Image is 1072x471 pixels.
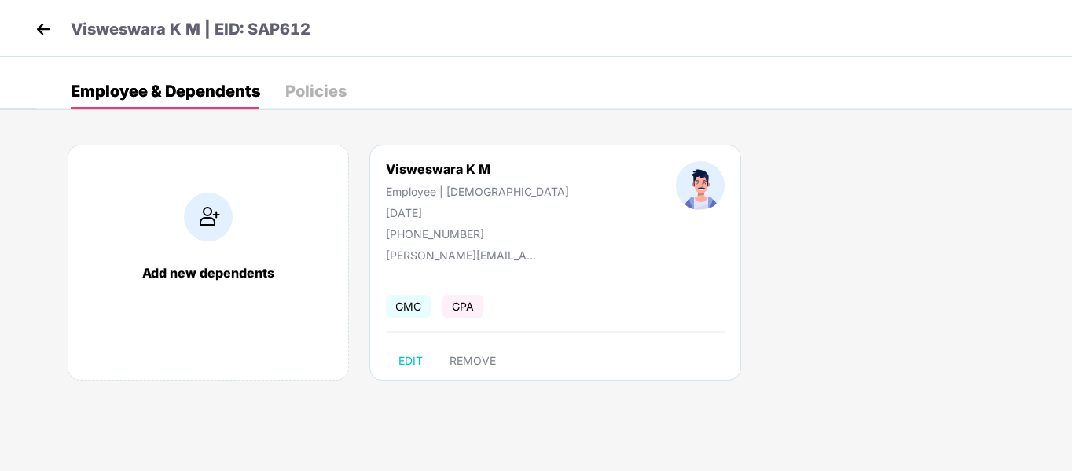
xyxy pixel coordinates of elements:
[71,17,310,42] p: Visweswara K M | EID: SAP612
[386,248,543,262] div: [PERSON_NAME][EMAIL_ADDRESS][DOMAIN_NAME]
[285,83,347,99] div: Policies
[386,206,569,219] div: [DATE]
[437,348,508,373] button: REMOVE
[676,161,725,210] img: profileImage
[386,161,569,177] div: Visweswara K M
[398,355,423,367] span: EDIT
[84,265,332,281] div: Add new dependents
[442,295,483,318] span: GPA
[184,193,233,241] img: addIcon
[386,295,431,318] span: GMC
[450,355,496,367] span: REMOVE
[386,185,569,198] div: Employee | [DEMOGRAPHIC_DATA]
[71,83,260,99] div: Employee & Dependents
[31,17,55,41] img: back
[386,348,435,373] button: EDIT
[386,227,569,241] div: [PHONE_NUMBER]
